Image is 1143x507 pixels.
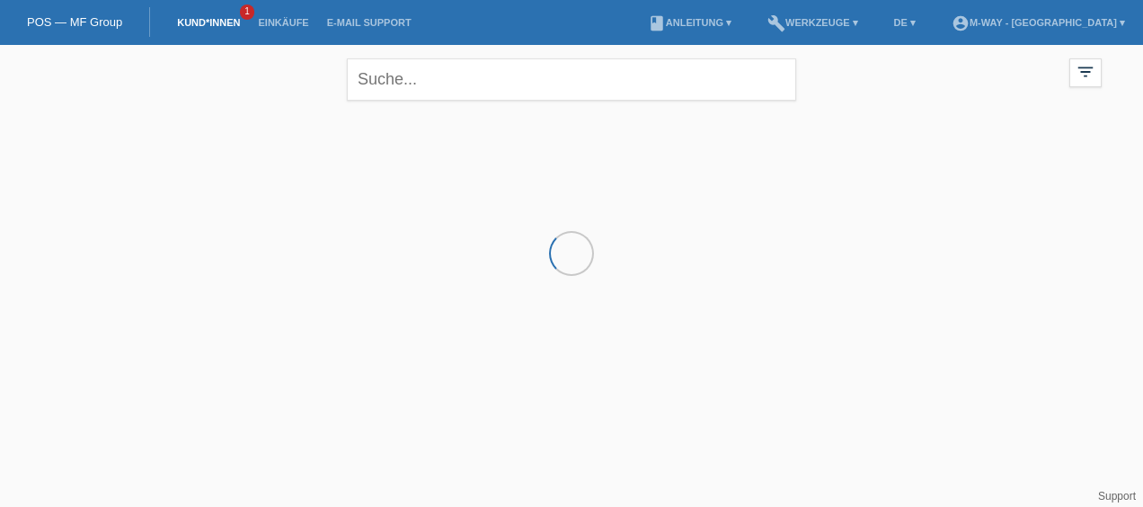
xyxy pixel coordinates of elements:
[952,14,970,32] i: account_circle
[27,15,122,29] a: POS — MF Group
[648,14,666,32] i: book
[318,17,421,28] a: E-Mail Support
[639,17,740,28] a: bookAnleitung ▾
[1076,62,1095,82] i: filter_list
[347,58,796,101] input: Suche...
[240,4,254,20] span: 1
[168,17,249,28] a: Kund*innen
[885,17,925,28] a: DE ▾
[767,14,785,32] i: build
[943,17,1134,28] a: account_circlem-way - [GEOGRAPHIC_DATA] ▾
[1098,490,1136,503] a: Support
[249,17,317,28] a: Einkäufe
[758,17,867,28] a: buildWerkzeuge ▾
